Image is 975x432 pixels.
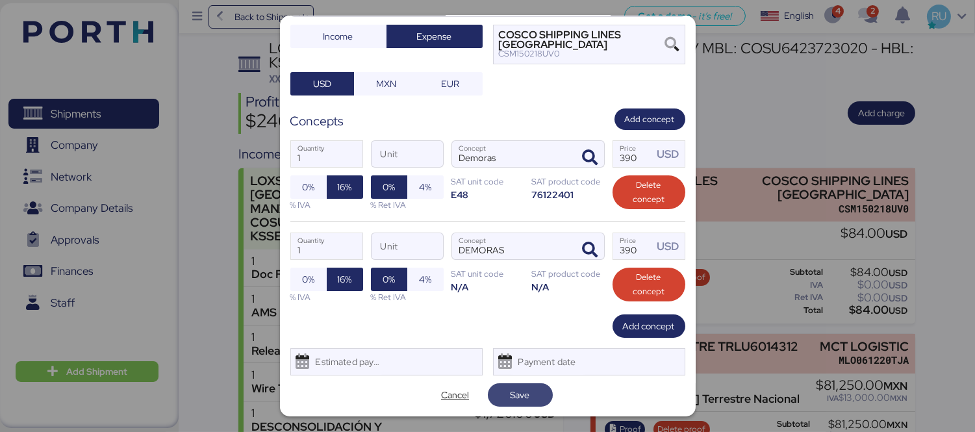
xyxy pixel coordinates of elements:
span: Delete concept [623,178,675,207]
input: Unit [372,233,443,259]
input: Concept [452,233,573,259]
span: Add concept [623,318,675,334]
button: MXN [354,72,418,95]
span: Expense [417,29,452,44]
div: 76122401 [532,188,605,201]
div: % Ret IVA [371,199,444,211]
div: USD [657,238,684,255]
button: Expense [386,25,483,48]
button: Delete concept [613,268,685,301]
button: 16% [327,175,363,199]
span: 0% [302,272,314,287]
button: 4% [407,268,444,291]
span: USD [313,76,331,92]
button: Income [290,25,386,48]
button: ConceptConcept [577,236,604,264]
div: % IVA [290,199,363,211]
button: Delete concept [613,175,685,209]
div: SAT product code [532,175,605,188]
div: % Ret IVA [371,291,444,303]
input: Unit [372,141,443,167]
button: Save [488,383,553,407]
div: USD [657,146,684,162]
div: Concepts [290,112,344,131]
span: 4% [419,179,431,195]
input: Price [613,141,653,167]
input: Quantity [291,141,362,167]
span: 16% [338,179,352,195]
div: N/A [451,281,524,293]
span: Income [323,29,353,44]
span: 16% [338,272,352,287]
button: USD [290,72,355,95]
span: MXN [376,76,396,92]
span: Add concept [625,112,675,127]
div: % IVA [290,291,363,303]
div: SAT product code [532,268,605,280]
span: Cancel [441,387,469,403]
span: 0% [302,179,314,195]
span: EUR [441,76,459,92]
div: CSM150218UV0 [499,49,664,58]
button: Add concept [613,314,685,338]
span: Save [511,387,530,403]
input: Quantity [291,233,362,259]
button: Cancel [423,383,488,407]
input: Price [613,233,653,259]
div: N/A [532,281,605,293]
button: 0% [290,268,327,291]
input: Concept [452,141,573,167]
button: 4% [407,175,444,199]
button: 0% [290,175,327,199]
span: 0% [383,272,395,287]
button: Add concept [614,108,685,130]
span: 4% [419,272,431,287]
span: Delete concept [623,270,675,299]
div: SAT unit code [451,268,524,280]
button: EUR [418,72,483,95]
button: ConceptConcept [577,144,604,172]
button: 16% [327,268,363,291]
div: SAT unit code [451,175,524,188]
button: 0% [371,268,407,291]
div: COSCO SHIPPING LINES [GEOGRAPHIC_DATA] [499,31,664,49]
span: 0% [383,179,395,195]
button: 0% [371,175,407,199]
div: E48 [451,188,524,201]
